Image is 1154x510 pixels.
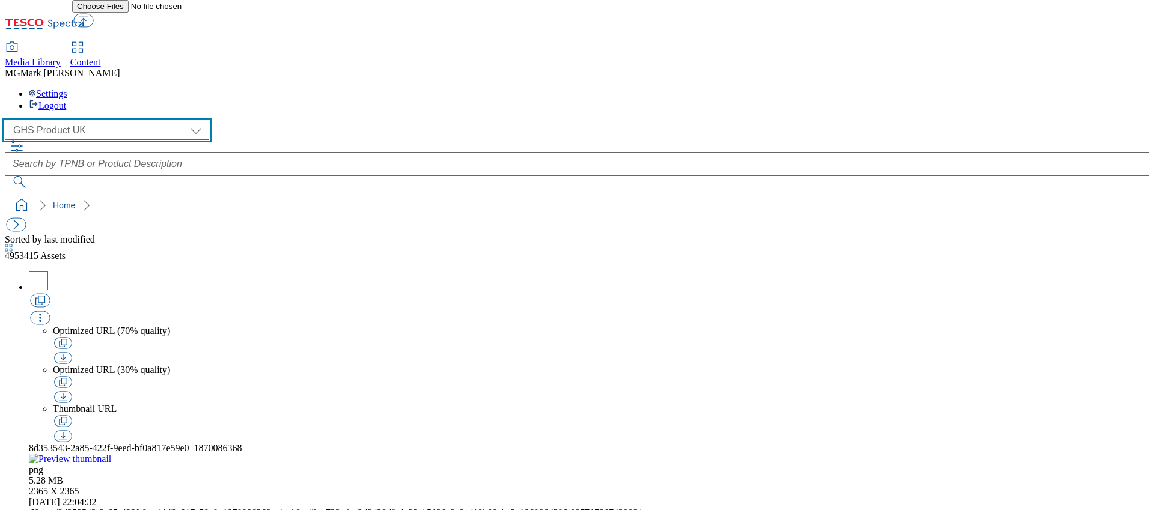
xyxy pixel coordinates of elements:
span: 4953415 [5,250,40,261]
a: Preview thumbnail [29,454,1149,464]
span: Sorted by last modified [5,234,95,244]
a: Media Library [5,43,61,68]
a: home [12,196,31,215]
span: Thumbnail URL [53,404,117,414]
div: Last Modified [29,497,1149,508]
input: Search by TPNB or Product Description [5,152,1149,176]
span: Optimized URL (30% quality) [53,365,170,375]
span: Resolution [29,486,79,496]
a: Content [70,43,101,68]
nav: breadcrumb [5,194,1149,217]
span: 8d353543-2a85-422f-9eed-bf0a817e59e0_1870086368 [29,443,242,453]
span: Mark [PERSON_NAME] [20,68,120,78]
span: Size [29,475,63,485]
span: Media Library [5,57,61,67]
span: Type [29,464,43,475]
img: Preview thumbnail [29,454,111,464]
span: MG [5,68,20,78]
a: Logout [29,100,66,111]
span: Assets [5,250,66,261]
a: Settings [29,88,67,99]
span: Content [70,57,101,67]
span: Optimized URL (70% quality) [53,326,170,336]
a: Home [53,201,75,210]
